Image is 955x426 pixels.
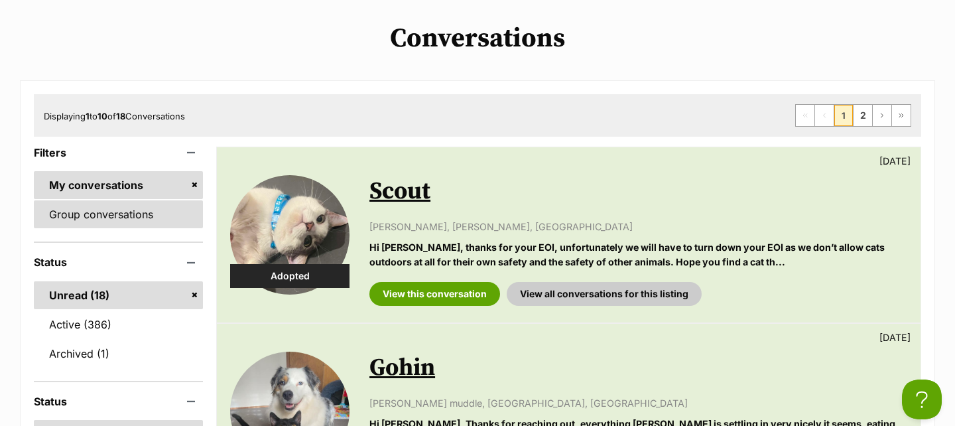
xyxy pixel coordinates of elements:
a: My conversations [34,171,203,199]
a: Scout [369,177,430,206]
span: Previous page [815,105,834,126]
div: Adopted [230,264,350,288]
nav: Pagination [795,104,911,127]
a: Last page [892,105,911,126]
p: [PERSON_NAME] muddle, [GEOGRAPHIC_DATA], [GEOGRAPHIC_DATA] [369,396,907,410]
iframe: Help Scout Beacon - Open [902,380,942,419]
a: Page 2 [854,105,872,126]
a: View this conversation [369,282,500,306]
header: Status [34,395,203,407]
span: Displaying to of Conversations [44,111,185,121]
a: View all conversations for this listing [507,282,702,306]
span: Page 1 [834,105,853,126]
a: Next page [873,105,891,126]
header: Status [34,256,203,268]
p: [DATE] [879,330,911,344]
span: First page [796,105,814,126]
a: Group conversations [34,200,203,228]
strong: 1 [86,111,90,121]
a: Active (386) [34,311,203,338]
img: Scout [230,175,350,295]
strong: 10 [97,111,107,121]
p: [PERSON_NAME], [PERSON_NAME], [GEOGRAPHIC_DATA] [369,220,907,234]
p: Hi [PERSON_NAME], thanks for your EOI, unfortunately we will have to turn down your EOI as we don... [369,240,907,269]
p: [DATE] [879,154,911,168]
a: Gohin [369,353,435,383]
header: Filters [34,147,203,159]
strong: 18 [116,111,125,121]
a: Unread (18) [34,281,203,309]
a: Archived (1) [34,340,203,368]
